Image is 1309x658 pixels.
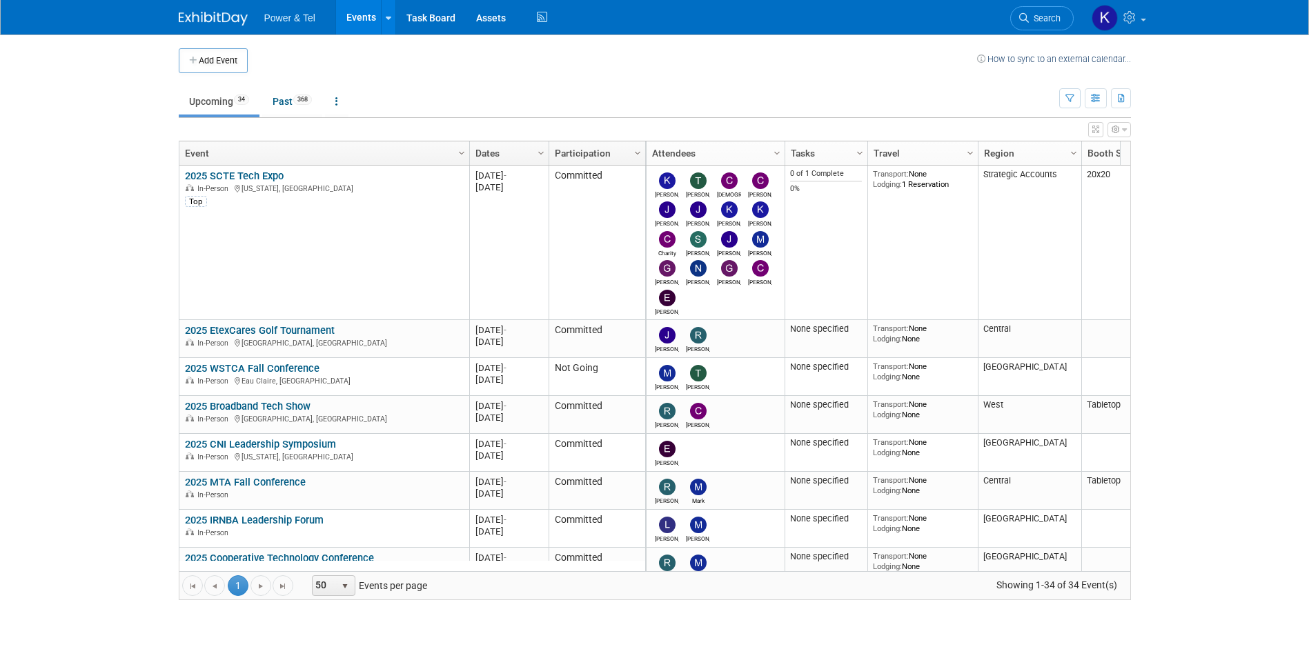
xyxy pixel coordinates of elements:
[873,323,972,343] div: None None
[475,438,542,450] div: [DATE]
[186,377,194,383] img: In-Person Event
[686,189,710,198] div: Tammy Pilkington
[456,148,467,159] span: Column Settings
[659,517,676,533] img: Lydia Lott
[963,141,978,162] a: Column Settings
[873,524,902,533] span: Lodging:
[549,472,645,510] td: Committed
[655,248,679,257] div: Charity Deaton
[535,148,547,159] span: Column Settings
[504,325,506,335] span: -
[185,450,463,462] div: [US_STATE], [GEOGRAPHIC_DATA]
[748,277,772,286] div: Chris Anderson
[690,201,707,218] img: Jon Schatz
[790,475,862,486] div: None specified
[179,48,248,73] button: Add Event
[790,184,862,194] div: 0%
[978,434,1081,472] td: [GEOGRAPHIC_DATA]
[790,551,862,562] div: None specified
[182,575,203,596] a: Go to the first page
[790,169,862,179] div: 0 of 1 Complete
[690,555,707,571] img: Michael Mackeben
[791,141,858,165] a: Tasks
[873,323,909,333] span: Transport:
[978,166,1081,320] td: Strategic Accounts
[204,575,225,596] a: Go to the previous page
[978,358,1081,396] td: [GEOGRAPHIC_DATA]
[874,141,969,165] a: Travel
[197,184,233,193] span: In-Person
[273,575,293,596] a: Go to the last page
[1081,166,1185,320] td: 20x20
[873,372,902,381] span: Lodging:
[873,361,909,371] span: Transport:
[655,277,679,286] div: Gus Vasilakis
[686,343,710,352] div: Robert Zuzek
[185,412,463,424] div: [GEOGRAPHIC_DATA], [GEOGRAPHIC_DATA]
[873,551,909,561] span: Transport:
[504,363,506,373] span: -
[185,375,463,386] div: Eau Claire, [GEOGRAPHIC_DATA]
[277,581,288,592] span: Go to the last page
[475,450,542,461] div: [DATE]
[978,396,1081,434] td: West
[179,88,259,114] a: Upcoming34
[655,189,679,198] div: Kevin Wilkes
[185,552,374,564] a: 2025 Cooperative Technology Conference
[655,306,679,315] div: Ernesto Rivera
[721,172,738,189] img: CHRISTEN Gowens
[655,495,679,504] div: Robert Zuzek
[717,189,741,198] div: CHRISTEN Gowens
[873,475,972,495] div: None None
[659,231,676,248] img: Charity Deaton
[339,581,351,592] span: select
[686,495,710,504] div: Mark Longtin
[686,218,710,227] div: Jon Schatz
[475,488,542,499] div: [DATE]
[1081,396,1185,434] td: Tabletop
[873,561,902,571] span: Lodging:
[179,12,248,26] img: ExhibitDay
[690,327,707,343] img: Robert Zuzek
[234,94,249,105] span: 34
[873,513,972,533] div: None None
[475,552,542,564] div: [DATE]
[717,248,741,257] div: Jeff Porter
[185,196,207,207] div: Top
[984,141,1072,165] a: Region
[294,575,441,596] span: Events per page
[185,476,306,488] a: 2025 MTA Fall Conference
[313,576,336,595] span: 50
[228,575,248,596] span: 1
[686,419,710,428] div: Chad Smith
[690,479,707,495] img: Mark Longtin
[185,400,311,412] a: 2025 Broadband Tech Show
[854,148,865,159] span: Column Settings
[873,169,972,189] div: None 1 Reservation
[262,88,322,114] a: Past368
[475,181,542,193] div: [DATE]
[977,54,1131,64] a: How to sync to an external calendar...
[549,434,645,472] td: Committed
[873,551,972,571] div: None None
[873,486,902,495] span: Lodging:
[690,517,707,533] img: Michael Mackeben
[790,361,862,372] div: None specified
[659,327,676,343] img: Jerry Johnson
[533,141,549,162] a: Column Settings
[655,381,679,390] div: Michael Mackeben
[504,401,506,411] span: -
[186,452,194,459] img: In-Person Event
[873,475,909,485] span: Transport:
[686,248,710,257] div: Scott Wisneski
[549,396,645,434] td: Committed
[686,277,710,286] div: Nate Derbyshire
[475,141,540,165] a: Dates
[748,218,772,227] div: Kevin Heflin
[187,581,198,592] span: Go to the first page
[655,533,679,542] div: Lydia Lott
[549,320,645,358] td: Committed
[475,336,542,348] div: [DATE]
[748,189,772,198] div: Collins O'Toole
[655,457,679,466] div: Edward Sudina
